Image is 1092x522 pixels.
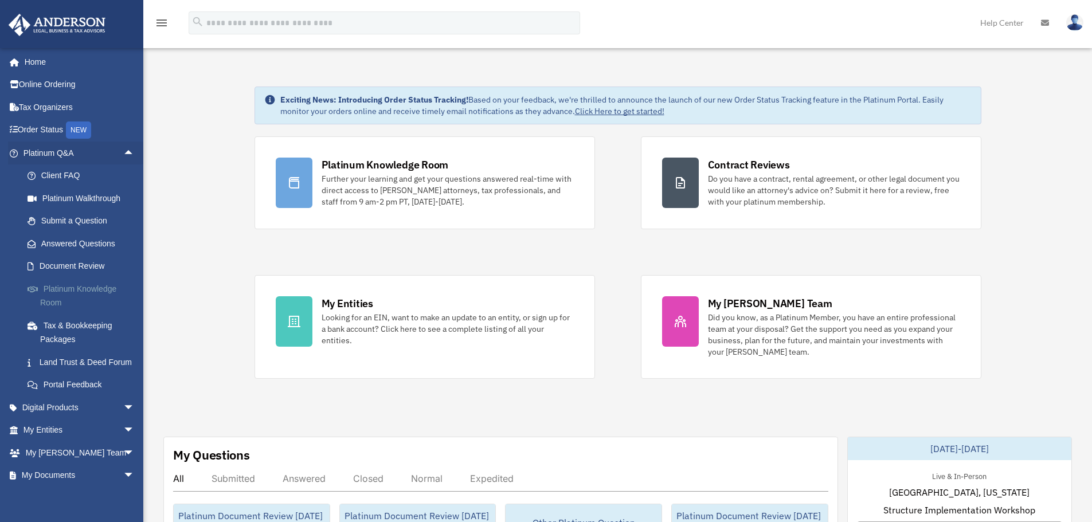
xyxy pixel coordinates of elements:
[173,473,184,484] div: All
[16,232,152,255] a: Answered Questions
[283,473,326,484] div: Answered
[923,469,996,481] div: Live & In-Person
[8,50,146,73] a: Home
[8,419,152,442] a: My Entitiesarrow_drop_down
[322,173,574,207] div: Further your learning and get your questions answered real-time with direct access to [PERSON_NAM...
[8,464,152,487] a: My Documentsarrow_drop_down
[123,142,146,165] span: arrow_drop_up
[16,164,152,187] a: Client FAQ
[470,473,514,484] div: Expedited
[16,314,152,351] a: Tax & Bookkeeping Packages
[16,351,152,374] a: Land Trust & Deed Forum
[5,14,109,36] img: Anderson Advisors Platinum Portal
[155,20,169,30] a: menu
[16,255,152,278] a: Document Review
[16,210,152,233] a: Submit a Question
[123,441,146,465] span: arrow_drop_down
[16,374,152,397] a: Portal Feedback
[322,296,373,311] div: My Entities
[708,296,832,311] div: My [PERSON_NAME] Team
[255,275,595,379] a: My Entities Looking for an EIN, want to make an update to an entity, or sign up for a bank accoun...
[8,73,152,96] a: Online Ordering
[575,106,664,116] a: Click Here to get started!
[66,121,91,139] div: NEW
[1066,14,1083,31] img: User Pic
[123,396,146,419] span: arrow_drop_down
[641,275,981,379] a: My [PERSON_NAME] Team Did you know, as a Platinum Member, you have an entire professional team at...
[212,473,255,484] div: Submitted
[8,142,152,164] a: Platinum Q&Aarrow_drop_up
[641,136,981,229] a: Contract Reviews Do you have a contract, rental agreement, or other legal document you would like...
[123,419,146,442] span: arrow_drop_down
[8,396,152,419] a: Digital Productsarrow_drop_down
[708,173,960,207] div: Do you have a contract, rental agreement, or other legal document you would like an attorney's ad...
[8,119,152,142] a: Order StatusNEW
[173,446,250,464] div: My Questions
[322,312,574,346] div: Looking for an EIN, want to make an update to an entity, or sign up for a bank account? Click her...
[8,441,152,464] a: My [PERSON_NAME] Teamarrow_drop_down
[353,473,383,484] div: Closed
[322,158,449,172] div: Platinum Knowledge Room
[16,187,152,210] a: Platinum Walkthrough
[123,464,146,488] span: arrow_drop_down
[411,473,443,484] div: Normal
[16,277,152,314] a: Platinum Knowledge Room
[280,95,468,105] strong: Exciting News: Introducing Order Status Tracking!
[155,16,169,30] i: menu
[708,158,790,172] div: Contract Reviews
[708,312,960,358] div: Did you know, as a Platinum Member, you have an entire professional team at your disposal? Get th...
[280,94,972,117] div: Based on your feedback, we're thrilled to announce the launch of our new Order Status Tracking fe...
[889,485,1030,499] span: [GEOGRAPHIC_DATA], [US_STATE]
[191,15,204,28] i: search
[883,503,1035,517] span: Structure Implementation Workshop
[255,136,595,229] a: Platinum Knowledge Room Further your learning and get your questions answered real-time with dire...
[848,437,1071,460] div: [DATE]-[DATE]
[8,96,152,119] a: Tax Organizers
